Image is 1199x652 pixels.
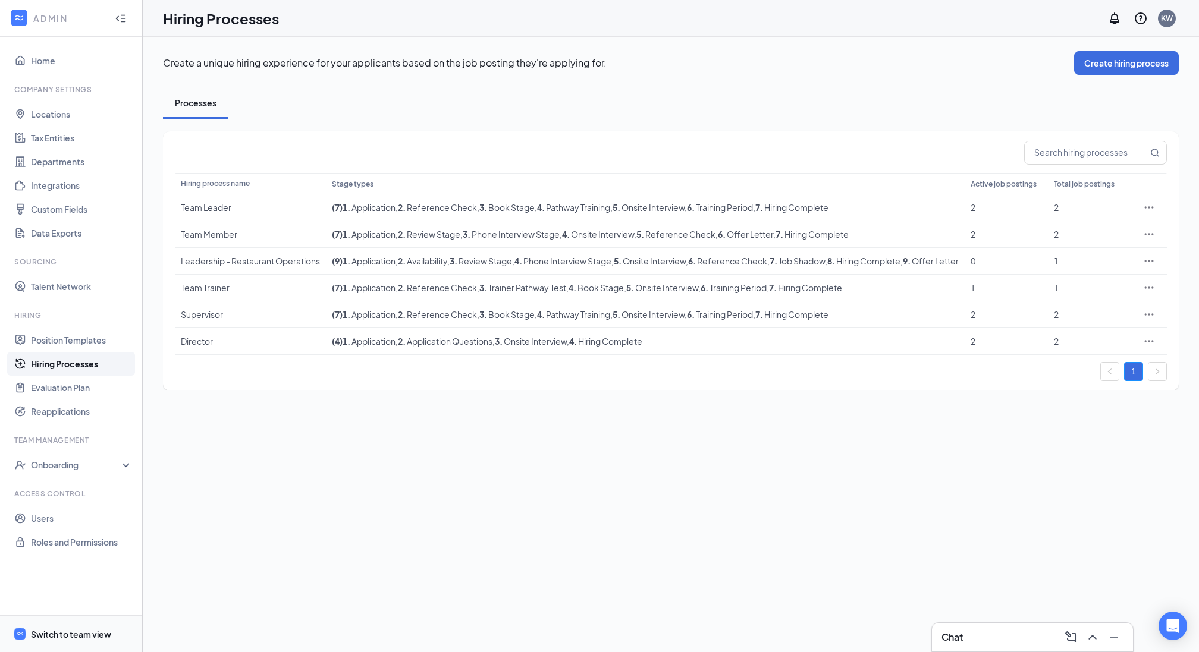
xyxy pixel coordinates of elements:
[755,309,763,320] b: 7 .
[611,256,686,266] span: , Onsite Interview
[686,256,767,266] span: , Reference Check
[181,255,320,267] div: Leadership - Restaurant Operations
[753,202,828,213] span: , Hiring Complete
[685,202,753,213] span: , Training Period
[181,282,320,294] div: Team Trainer
[753,309,828,320] span: , Hiring Complete
[613,309,620,320] b: 5 .
[14,310,130,320] div: Hiring
[463,229,470,240] b: 3 .
[1143,308,1155,320] svg: Ellipses
[715,229,773,240] span: , Offer Letter
[16,630,24,638] svg: WorkstreamLogo
[1143,282,1155,294] svg: Ellipses
[31,150,133,174] a: Departments
[343,229,350,240] b: 1 .
[1143,228,1155,240] svg: Ellipses
[1054,282,1125,294] div: 1
[31,628,111,640] div: Switch to team view
[562,229,570,240] b: 4 .
[460,229,560,240] span: , Phone Interview Stage
[610,309,685,320] span: , Onsite Interview
[569,336,577,347] b: 4 .
[1124,362,1143,381] li: 1
[396,336,492,347] span: , Application Questions
[941,631,963,644] h3: Chat
[767,282,842,293] span: , Hiring Complete
[1100,362,1119,381] button: left
[1143,255,1155,267] svg: Ellipses
[610,202,685,213] span: , Onsite Interview
[767,256,825,266] span: , Job Shadow
[971,336,975,347] span: 2
[343,229,396,240] span: Application
[14,257,130,267] div: Sourcing
[398,282,406,293] b: 2 .
[332,229,343,240] span: ( 7 )
[634,229,715,240] span: , Reference Check
[1085,630,1100,644] svg: ChevronUp
[560,229,634,240] span: , Onsite Interview
[31,506,133,530] a: Users
[479,202,487,213] b: 3 .
[566,282,624,293] span: , Book Stage
[1054,308,1125,320] div: 2
[181,179,250,188] span: Hiring process name
[14,459,26,471] svg: UserCheck
[181,308,320,320] div: Supervisor
[971,256,975,266] span: 0
[396,309,477,320] span: , Reference Check
[396,282,477,293] span: , Reference Check
[31,275,133,298] a: Talent Network
[1048,173,1131,194] th: Total job postings
[332,282,343,293] span: ( 7 )
[31,399,133,423] a: Reapplications
[1054,255,1125,267] div: 1
[755,202,763,213] b: 7 .
[903,256,911,266] b: 9 .
[687,202,695,213] b: 6 .
[31,102,133,126] a: Locations
[398,309,406,320] b: 2 .
[1054,335,1125,347] div: 2
[1125,363,1142,380] a: 1
[398,202,406,213] b: 2 .
[343,256,396,266] span: Application
[343,282,350,293] b: 1 .
[770,256,777,266] b: 7 .
[31,352,133,376] a: Hiring Processes
[31,530,133,554] a: Roles and Permissions
[514,256,522,266] b: 4 .
[332,309,343,320] span: ( 7 )
[396,256,447,266] span: , Availability
[1025,141,1148,164] input: Search hiring processes
[343,202,350,213] b: 1 .
[1143,201,1155,213] svg: Ellipses
[825,256,900,266] span: , Hiring Complete
[447,256,512,266] span: , Review Stage
[31,197,133,221] a: Custom Fields
[14,435,130,445] div: Team Management
[971,282,975,293] span: 1
[1107,11,1122,26] svg: Notifications
[965,173,1048,194] th: Active job postings
[14,84,130,95] div: Company Settings
[1159,612,1187,640] div: Open Intercom Messenger
[31,49,133,73] a: Home
[398,256,406,266] b: 2 .
[971,202,975,213] span: 2
[343,309,396,320] span: Application
[688,256,696,266] b: 6 .
[1148,362,1167,381] button: right
[450,256,457,266] b: 3 .
[479,309,487,320] b: 3 .
[685,309,753,320] span: , Training Period
[31,459,123,471] div: Onboarding
[115,12,127,24] svg: Collapse
[626,282,634,293] b: 5 .
[537,202,545,213] b: 4 .
[332,202,343,213] span: ( 7 )
[1154,368,1161,375] span: right
[701,282,708,293] b: 6 .
[769,282,777,293] b: 7 .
